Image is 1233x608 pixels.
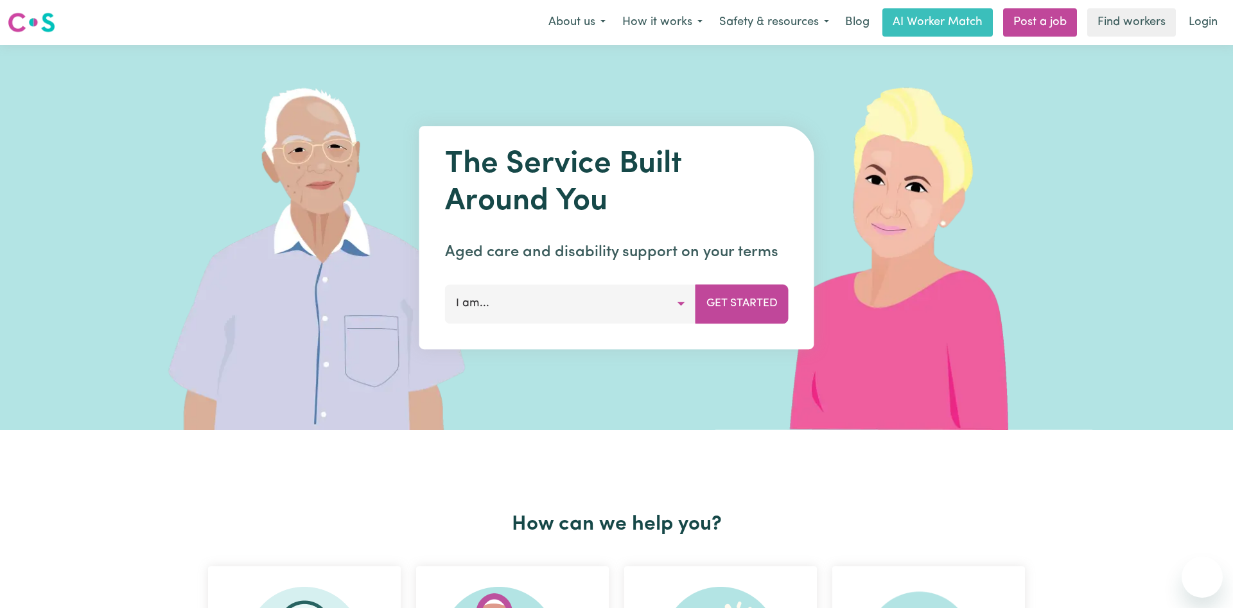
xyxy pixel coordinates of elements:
h1: The Service Built Around You [445,146,789,220]
iframe: Button to launch messaging window [1182,557,1223,598]
button: Safety & resources [711,9,837,36]
button: About us [540,9,614,36]
button: I am... [445,284,696,323]
a: Blog [837,8,877,37]
a: Careseekers logo [8,8,55,37]
p: Aged care and disability support on your terms [445,241,789,264]
img: Careseekers logo [8,11,55,34]
a: Find workers [1087,8,1176,37]
a: AI Worker Match [882,8,993,37]
button: Get Started [695,284,789,323]
h2: How can we help you? [200,512,1033,537]
button: How it works [614,9,711,36]
a: Post a job [1003,8,1077,37]
a: Login [1181,8,1225,37]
